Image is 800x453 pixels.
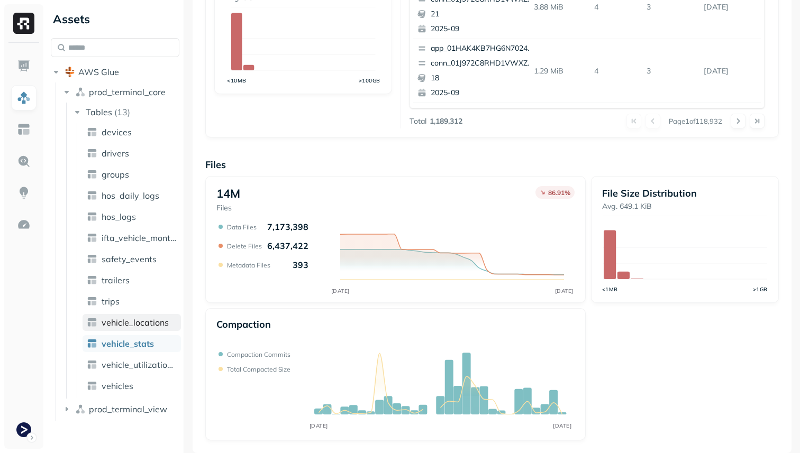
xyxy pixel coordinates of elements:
[548,189,570,197] p: 86.91 %
[83,356,181,373] a: vehicle_utilization_day
[83,272,181,289] a: trailers
[102,359,177,370] span: vehicle_utilization_day
[83,145,181,162] a: drivers
[87,190,97,201] img: table
[16,422,31,437] img: Terminal
[205,159,779,171] p: Files
[102,169,129,180] span: groups
[431,88,533,98] p: 2025-09
[87,233,97,243] img: table
[102,190,159,201] span: hos_daily_logs
[102,381,133,391] span: vehicles
[78,67,119,77] span: AWS Glue
[51,11,179,27] div: Assets
[83,377,181,394] a: vehicles
[102,254,157,264] span: safety_events
[216,318,271,330] p: Compaction
[102,317,169,328] span: vehicle_locations
[102,296,120,307] span: trips
[83,251,181,267] a: safety_events
[310,422,328,429] tspan: [DATE]
[102,211,136,222] span: hos_logs
[102,233,177,243] span: ifta_vehicle_months
[17,154,31,168] img: Query Explorer
[431,58,533,69] p: conn_01J972C8RHD1VWXZ9TKVYQCXD1
[553,422,571,429] tspan: [DATE]
[602,187,768,199] p: File Size Distribution
[102,127,132,137] span: devices
[227,365,290,373] p: Total compacted size
[102,275,130,285] span: trailers
[267,241,308,251] p: 6,437,422
[267,221,308,232] p: 7,173,398
[530,62,590,80] p: 1.29 MiB
[17,59,31,73] img: Dashboard
[87,254,97,264] img: table
[114,107,130,117] p: ( 13 )
[699,62,761,80] p: Sep 16, 2025
[331,288,349,294] tspan: [DATE]
[293,260,308,270] p: 393
[227,350,290,358] p: Compaction commits
[89,87,166,97] span: prod_terminal_core
[590,62,642,80] p: 4
[602,286,618,292] tspan: <1MB
[227,261,270,269] p: Metadata Files
[102,148,129,159] span: drivers
[753,286,768,292] tspan: >1GB
[642,62,699,80] p: 3
[17,218,31,232] img: Optimization
[65,67,75,77] img: root
[61,84,180,100] button: prod_terminal_core
[87,296,97,307] img: table
[87,169,97,180] img: table
[227,77,247,84] tspan: <10MB
[83,166,181,183] a: groups
[87,359,97,370] img: table
[17,186,31,200] img: Insights
[75,87,86,97] img: namespace
[83,124,181,141] a: devices
[83,229,181,246] a: ifta_vehicle_months
[227,223,257,231] p: Data Files
[216,186,240,201] p: 14M
[87,317,97,328] img: table
[430,116,462,126] p: 1,189,312
[87,338,97,349] img: table
[216,203,240,213] p: Files
[431,73,533,84] p: 18
[554,288,573,294] tspan: [DATE]
[72,104,180,121] button: Tables(13)
[75,404,86,414] img: namespace
[61,401,180,418] button: prod_terminal_view
[87,148,97,159] img: table
[87,211,97,222] img: table
[83,335,181,352] a: vehicle_stats
[83,208,181,225] a: hos_logs
[13,13,34,34] img: Ryft
[87,275,97,285] img: table
[51,63,179,80] button: AWS Glue
[602,201,768,211] p: Avg. 649.1 KiB
[83,314,181,331] a: vehicle_locations
[413,103,538,167] button: app_01HAK4KB7HG6N7024210G3S8D5conn_01JHE4PKS4V8YS43YVXFJAXBH4232025-09
[83,293,181,310] a: trips
[17,123,31,136] img: Asset Explorer
[86,107,112,117] span: Tables
[102,338,154,349] span: vehicle_stats
[87,127,97,137] img: table
[413,39,538,103] button: app_01HAK4KB7HG6N7024210G3S8D5conn_01J972C8RHD1VWXZ9TKVYQCXD1182025-09
[83,187,181,204] a: hos_daily_logs
[87,381,97,391] img: table
[431,24,533,34] p: 2025-09
[359,77,380,84] tspan: >100GB
[431,9,533,20] p: 21
[431,43,533,54] p: app_01HAK4KB7HG6N7024210G3S8D5
[669,116,722,126] p: Page 1 of 118,932
[410,116,426,126] p: Total
[89,404,167,414] span: prod_terminal_view
[17,91,31,105] img: Assets
[227,242,262,250] p: Delete Files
